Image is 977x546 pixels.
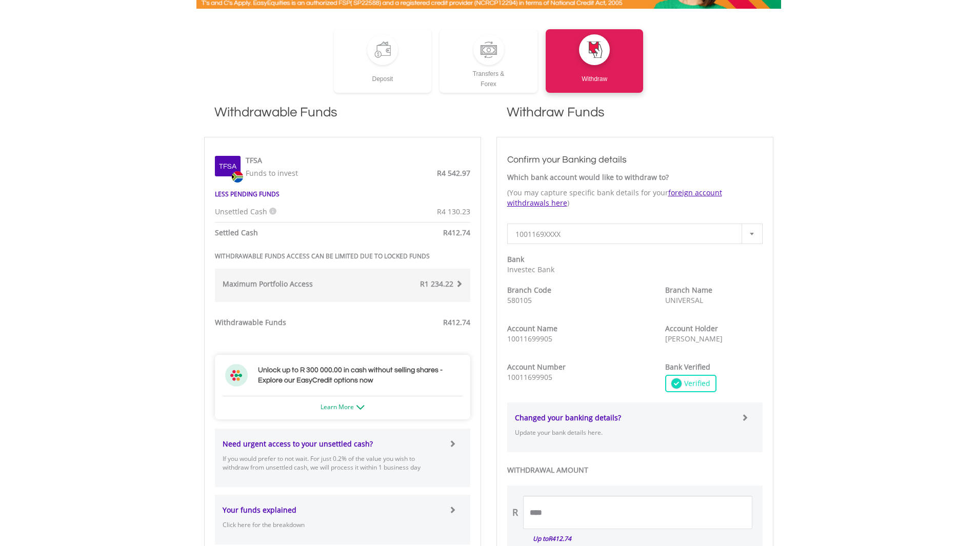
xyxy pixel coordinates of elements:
[507,334,552,343] span: 10011699905
[515,428,734,437] p: Update your bank details here.
[223,520,442,529] p: Click here for the breakdown
[507,372,552,382] span: 10011699905
[443,228,470,237] span: R412.74
[443,317,470,327] span: R412.74
[219,161,236,172] label: Tfsa
[437,207,470,216] span: R4 130.23
[507,172,669,182] strong: Which bank account would like to withdraw to?
[507,153,763,167] h3: Confirm your Banking details
[420,279,453,289] span: R1 234.22
[507,188,763,208] p: (You may capture specific bank details for your )
[321,402,365,411] a: Learn More
[546,29,644,93] a: Withdraw
[512,506,518,519] div: R
[356,405,365,410] img: ec-arrow-down.png
[258,365,460,386] h3: Unlock up to R 300 000.00 in cash without selling shares - Explore our EasyCredit options now
[215,190,280,198] strong: LESS PENDING FUNDS
[334,29,432,93] a: Deposit
[437,168,470,178] span: R4 542.97
[665,334,723,343] span: [PERSON_NAME]
[215,252,430,260] strong: WITHDRAWABLE FUNDS ACCESS CAN BE LIMITED DUE TO LOCKED FUNDS
[682,378,710,389] span: Verified
[507,465,763,475] label: WITHDRAWAL AMOUNT
[496,103,773,132] h1: Withdraw Funds
[215,317,286,327] strong: Withdrawable Funds
[440,65,537,89] div: Transfers & Forex
[215,228,258,237] strong: Settled Cash
[507,254,524,264] strong: Bank
[507,362,566,372] strong: Account Number
[334,65,432,84] div: Deposit
[665,362,710,372] strong: Bank Verified
[507,285,551,295] strong: Branch Code
[507,265,554,274] span: Investec Bank
[507,188,722,208] a: foreign account withdrawals here
[665,285,712,295] strong: Branch Name
[533,534,571,543] i: Up to
[215,207,267,216] span: Unsettled Cash
[225,364,248,387] img: ec-flower.svg
[548,534,571,543] span: R412.74
[515,413,621,422] strong: Changed your banking details?
[223,505,296,515] strong: Your funds explained
[223,279,313,289] strong: Maximum Portfolio Access
[546,65,644,84] div: Withdraw
[440,29,537,93] a: Transfers &Forex
[232,171,243,183] img: zar.png
[246,168,298,178] span: Funds to invest
[223,439,373,449] strong: Need urgent access to your unsettled cash?
[507,295,532,305] span: 580105
[223,454,442,472] p: If you would prefer to not wait. For just 0.2% of the value you wish to withdraw from unsettled c...
[515,224,739,245] span: 1001169XXXX
[665,295,703,305] span: UNIVERSAL
[246,155,262,166] label: TFSA
[665,323,718,333] strong: Account Holder
[204,103,481,132] h1: Withdrawable Funds
[507,323,557,333] strong: Account Name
